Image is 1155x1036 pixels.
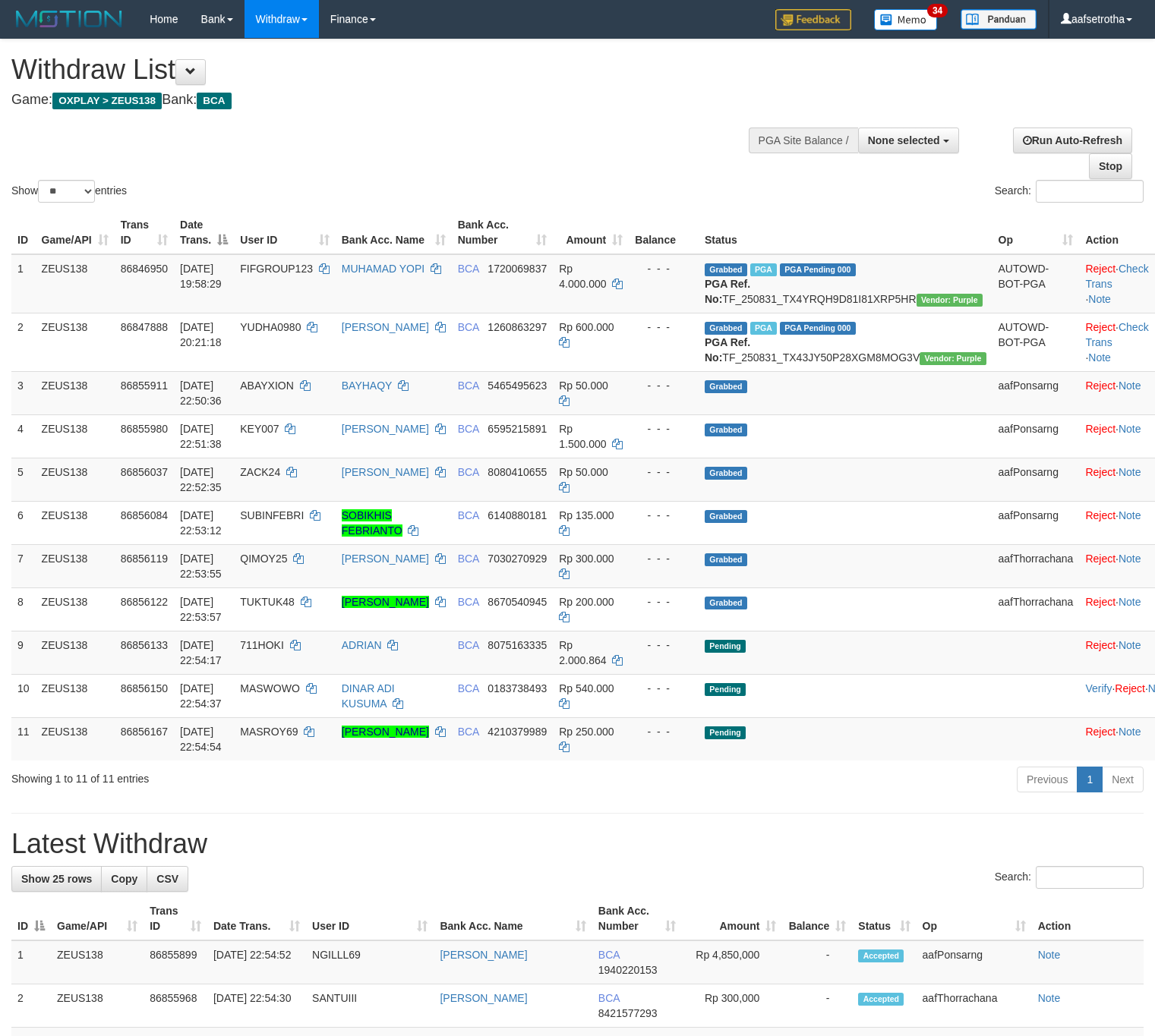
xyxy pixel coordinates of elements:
span: Rp 200.000 [559,596,614,608]
td: ZEUS138 [36,254,115,313]
a: Show 25 rows [11,866,102,892]
span: [DATE] 22:54:54 [180,726,222,753]
label: Search: [995,180,1144,203]
span: BCA [458,321,479,333]
span: BCA [458,553,479,565]
a: Reject [1085,423,1116,435]
span: Copy 0183738493 to clipboard [488,682,547,694]
span: ZACK24 [240,466,280,478]
td: 86855968 [144,984,207,1028]
td: [DATE] 22:54:52 [207,940,306,984]
span: Rp 50.000 [559,466,608,478]
span: 711HOKI [240,639,284,651]
td: 1 [11,940,51,984]
span: Rp 135.000 [559,509,614,521]
span: Grabbed [705,467,747,480]
td: aafPonsarng [917,940,1032,984]
a: [PERSON_NAME] [342,321,429,333]
th: Balance [629,211,699,254]
span: Rp 540.000 [559,682,614,694]
td: SANTUIII [306,984,434,1028]
th: Status [699,211,992,254]
th: Date Trans.: activate to sort column ascending [207,897,306,940]
th: Date Trans.: activate to sort column descending [174,211,234,254]
td: ZEUS138 [36,544,115,587]
a: Note [1119,466,1141,478]
span: Marked by aafnoeunsreypich [750,263,777,276]
span: BCA [458,639,479,651]
td: 4 [11,414,36,458]
img: Button%20Memo.svg [874,9,938,30]
td: 5 [11,458,36,501]
th: Bank Acc. Number: activate to sort column ascending [452,211,554,254]
span: Rp 4.000.000 [559,263,606,290]
img: Feedback.jpg [775,9,851,30]
span: 86856037 [121,466,168,478]
span: 86855980 [121,423,168,435]
span: Grabbed [705,553,747,566]
div: - - - [635,724,693,739]
span: Grabbed [705,424,747,436]
a: MUHAMAD YOPI [342,263,424,275]
td: - [782,940,852,984]
a: Note [1119,509,1141,521]
div: - - - [635,421,693,436]
img: MOTION_logo.png [11,8,127,30]
td: 10 [11,674,36,717]
span: BCA [458,682,479,694]
td: AUTOWD-BOT-PGA [992,254,1080,313]
span: KEY007 [240,423,279,435]
a: ADRIAN [342,639,382,651]
th: ID: activate to sort column descending [11,897,51,940]
a: Verify [1085,682,1112,694]
span: 86856167 [121,726,168,738]
a: Reject [1085,726,1116,738]
span: 86856122 [121,596,168,608]
span: Vendor URL: https://trx4.1velocity.biz [917,294,983,307]
span: TUKTUK48 [240,596,295,608]
a: Stop [1089,153,1132,179]
span: 86856133 [121,639,168,651]
a: Copy [101,866,147,892]
span: 86856084 [121,509,168,521]
a: DINAR ADI KUSUMA [342,682,395,710]
div: - - - [635,551,693,566]
th: Bank Acc. Name: activate to sort column ascending [336,211,452,254]
span: Rp 600.000 [559,321,614,333]
a: Reject [1085,596,1116,608]
span: OXPLAY > ZEUS138 [52,93,162,109]
span: BCA [458,509,479,521]
span: Copy 1940220153 to clipboard [598,964,658,976]
span: Copy 8080410655 to clipboard [488,466,547,478]
span: [DATE] 19:58:29 [180,263,222,290]
a: Reject [1085,379,1116,392]
th: User ID: activate to sort column ascending [306,897,434,940]
span: Show 25 rows [21,873,92,885]
td: ZEUS138 [51,984,144,1028]
td: 3 [11,371,36,414]
label: Show entries [11,180,127,203]
td: TF_250831_TX4YRQH9D81I81XRP5HR [699,254,992,313]
span: BCA [458,263,479,275]
span: Pending [705,726,746,739]
b: PGA Ref. No: [705,336,750,364]
a: Reject [1085,639,1116,651]
div: Showing 1 to 11 of 11 entries [11,765,470,786]
th: Op: activate to sort column ascending [992,211,1080,254]
td: TF_250831_TX43JY50P28XGM8MOG3V [699,313,992,371]
span: Copy 8670540945 to clipboard [488,596,547,608]
td: ZEUS138 [36,414,115,458]
td: ZEUS138 [36,313,115,371]
span: [DATE] 22:54:37 [180,682,222,710]
td: Rp 300,000 [682,984,783,1028]
b: PGA Ref. No: [705,278,750,305]
td: 9 [11,631,36,674]
span: BCA [197,93,231,109]
td: NGILLL69 [306,940,434,984]
span: [DATE] 20:21:18 [180,321,222,348]
a: [PERSON_NAME] [342,553,429,565]
th: Balance: activate to sort column ascending [782,897,852,940]
img: panduan.png [961,9,1037,30]
span: Grabbed [705,380,747,393]
a: Run Auto-Refresh [1013,128,1132,153]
